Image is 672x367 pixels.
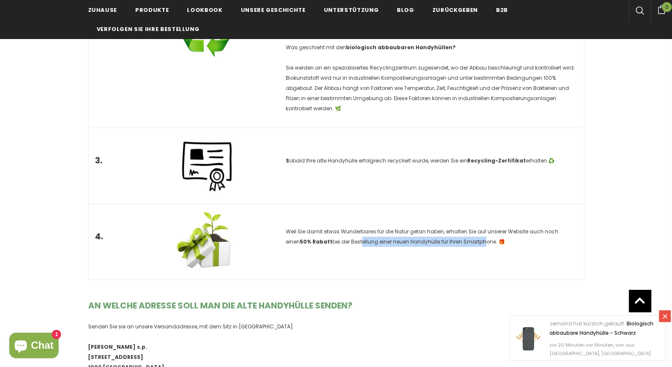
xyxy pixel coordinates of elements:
[95,154,102,166] strong: 3.
[286,42,577,53] p: Was geschieht mit den
[346,44,456,51] strong: biologisch abbaubaren Handyhüllen?
[650,4,672,14] a: 0
[324,6,379,14] span: Unterstützung
[97,19,200,38] a: Verfolgen Sie Ihre Bestellung
[88,300,352,311] strong: AN WELCHE ADRESSE SOLL MAN DIE ALTE HANDYHÜLLE SENDEN?
[240,6,305,14] span: Unsere Geschichte
[286,228,558,245] span: Weil Sie damit etwas Wunderbares für die Natur getan haben, erhalten Sie auf unserer Website auch...
[662,2,672,12] span: 0
[135,6,169,14] span: Produkte
[88,343,147,350] strong: [PERSON_NAME] s.p.
[467,157,526,164] strong: Recycling-Zertifikat
[7,333,61,360] inbox-online-store-chat: Onlineshop-Chat von Shopify
[397,6,414,14] span: Blog
[432,6,478,14] span: Zurückgeben
[548,157,555,164] strong: ♻️
[187,6,222,14] span: Lookbook
[88,322,584,332] p: Senden Sie sie an unsere Versandadresse, mit dem Sitz in [GEOGRAPHIC_DATA].
[95,230,103,242] strong: 4.
[286,63,577,114] p: Sie werden an ein spezialisiertes Recyclingzentrum zugesendet, wo der Abbau beschleunigt und kont...
[496,6,508,14] span: B2B
[88,353,143,361] strong: [STREET_ADDRESS]
[549,320,624,327] span: Jemand hat kürzlich gekauft
[88,6,117,14] span: Zuhause
[300,238,332,245] strong: 50% Rabatt
[286,157,555,164] span: obald Ihre alte Handyhülle erfolgreich recycliert wurde, werden Sie ein erhalten.
[97,25,200,33] span: Verfolgen Sie Ihre Bestellung
[286,157,289,164] strong: S
[549,342,651,357] span: vor 20 Minuten vor Minuten, von aus [GEOGRAPHIC_DATA], [GEOGRAPHIC_DATA]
